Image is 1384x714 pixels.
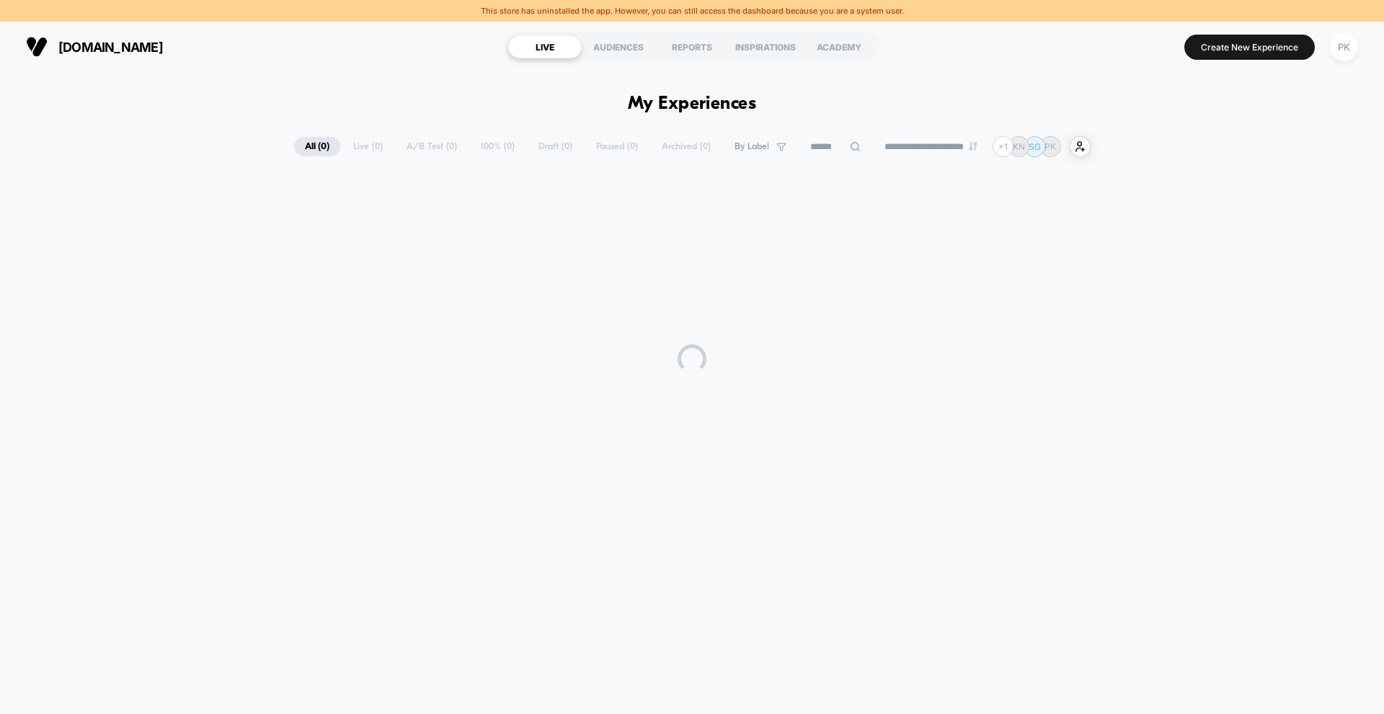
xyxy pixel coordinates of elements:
[1330,33,1358,61] div: PK
[1029,141,1041,152] p: SG
[735,141,769,152] span: By Label
[58,40,163,55] span: [DOMAIN_NAME]
[1044,141,1056,152] p: PK
[22,35,167,58] button: [DOMAIN_NAME]
[969,142,977,151] img: end
[655,35,729,58] div: REPORTS
[802,35,876,58] div: ACADEMY
[628,94,757,115] h1: My Experiences
[729,35,802,58] div: INSPIRATIONS
[294,137,340,156] span: All ( 0 )
[1326,32,1362,62] button: PK
[1013,141,1025,152] p: KN
[582,35,655,58] div: AUDIENCES
[993,136,1013,157] div: + 1
[1184,35,1315,60] button: Create New Experience
[26,36,48,58] img: Visually logo
[508,35,582,58] div: LIVE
